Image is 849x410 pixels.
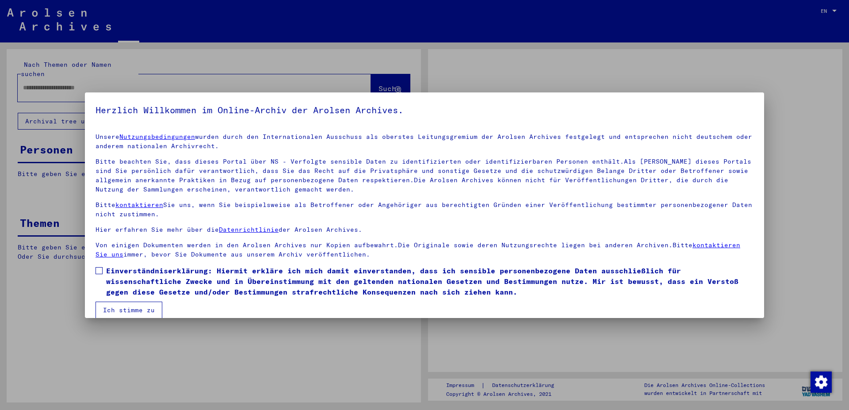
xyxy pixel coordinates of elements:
p: Unsere wurden durch den Internationalen Ausschuss als oberstes Leitungsgremium der Arolsen Archiv... [96,132,753,151]
p: Bitte Sie uns, wenn Sie beispielsweise als Betroffener oder Angehöriger aus berechtigten Gründen ... [96,200,753,219]
span: Einverständniserklärung: Hiermit erkläre ich mich damit einverstanden, dass ich sensible personen... [106,265,753,297]
p: Hier erfahren Sie mehr über die der Arolsen Archives. [96,225,753,234]
p: Bitte beachten Sie, dass dieses Portal über NS - Verfolgte sensible Daten zu identifizierten oder... [96,157,753,194]
img: Change consent [811,372,832,393]
p: Von einigen Dokumenten werden in den Arolsen Archives nur Kopien aufbewahrt.Die Originale sowie d... [96,241,753,259]
a: Datenrichtlinie [219,226,279,234]
h5: Herzlich Willkommen im Online-Archiv der Arolsen Archives. [96,103,753,117]
a: Nutzungsbedingungen [119,133,195,141]
a: kontaktieren Sie uns [96,241,740,258]
button: Ich stimme zu [96,302,162,318]
a: kontaktieren [115,201,163,209]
